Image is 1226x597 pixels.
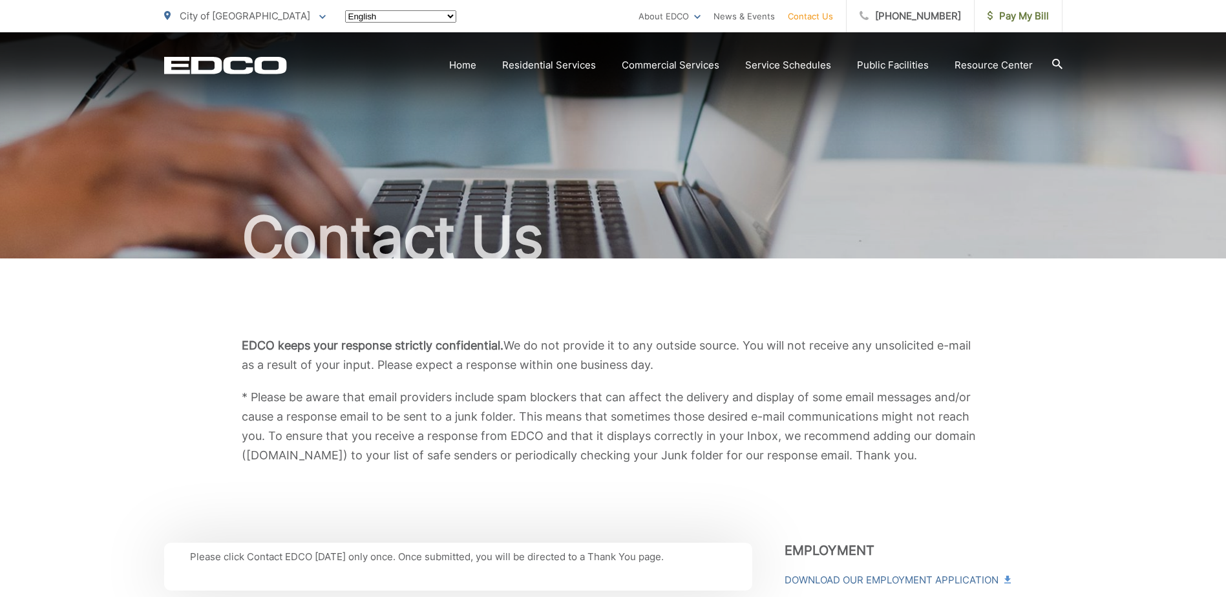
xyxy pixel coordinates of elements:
a: News & Events [713,8,775,24]
a: Download Our Employment Application [785,572,1009,588]
a: Resource Center [955,58,1033,73]
a: Contact Us [788,8,833,24]
a: Commercial Services [622,58,719,73]
h1: Contact Us [164,205,1062,270]
span: City of [GEOGRAPHIC_DATA] [180,10,310,22]
a: EDCD logo. Return to the homepage. [164,56,287,74]
a: Service Schedules [745,58,831,73]
a: Residential Services [502,58,596,73]
a: Public Facilities [857,58,929,73]
p: * Please be aware that email providers include spam blockers that can affect the delivery and dis... [242,388,985,465]
p: We do not provide it to any outside source. You will not receive any unsolicited e-mail as a resu... [242,336,985,375]
b: EDCO keeps your response strictly confidential. [242,339,503,352]
h3: Employment [785,543,1062,558]
a: About EDCO [639,8,701,24]
select: Select a language [345,10,456,23]
span: Pay My Bill [988,8,1049,24]
a: Home [449,58,476,73]
p: Please click Contact EDCO [DATE] only once. Once submitted, you will be directed to a Thank You p... [190,549,726,565]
